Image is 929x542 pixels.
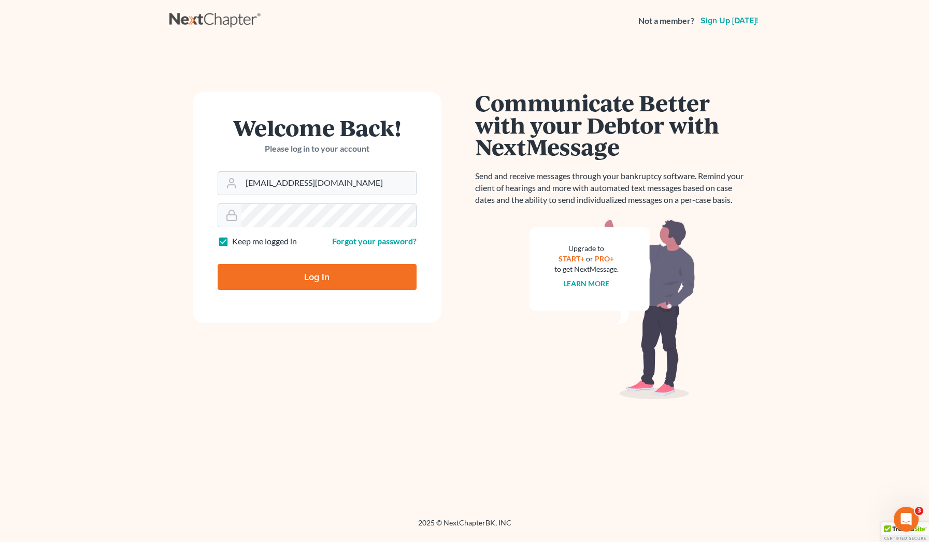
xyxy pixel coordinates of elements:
[169,518,760,536] div: 2025 © NextChapterBK, INC
[218,264,417,290] input: Log In
[881,522,929,542] div: TrustedSite Certified
[595,254,614,263] a: PRO+
[332,236,417,246] a: Forgot your password?
[894,507,919,532] iframe: Intercom live chat
[698,17,760,25] a: Sign up [DATE]!
[563,279,609,288] a: Learn more
[638,15,694,27] strong: Not a member?
[586,254,593,263] span: or
[559,254,584,263] a: START+
[475,92,750,158] h1: Communicate Better with your Debtor with NextMessage
[232,236,297,247] label: Keep me logged in
[475,170,750,206] p: Send and receive messages through your bankruptcy software. Remind your client of hearings and mo...
[915,507,923,515] span: 3
[241,172,416,195] input: Email Address
[554,264,619,274] div: to get NextMessage.
[218,116,417,139] h1: Welcome Back!
[218,143,417,155] p: Please log in to your account
[530,218,695,400] img: nextmessage_bg-59042aed3d76b12b5cd301f8e5b87938c9018125f34e5fa2b7a6b67550977c72.svg
[554,243,619,254] div: Upgrade to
